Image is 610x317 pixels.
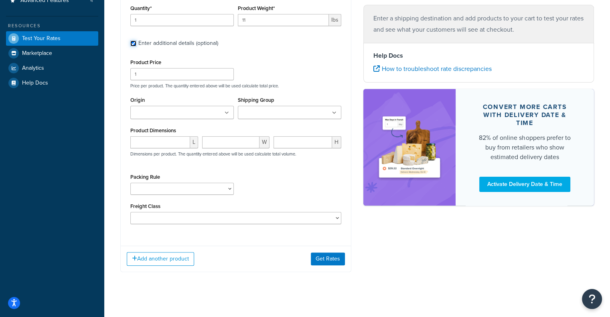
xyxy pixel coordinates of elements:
[190,136,198,148] span: L
[128,151,296,157] p: Dimensions per product. The quantity entered above will be used calculate total volume.
[6,61,98,75] a: Analytics
[373,13,584,35] p: Enter a shipping destination and add products to your cart to test your rates and see what your c...
[311,252,345,265] button: Get Rates
[373,51,584,61] h4: Help Docs
[130,127,176,133] label: Product Dimensions
[238,97,274,103] label: Shipping Group
[6,76,98,90] a: Help Docs
[479,176,570,192] a: Activate Delivery Date & Time
[130,14,234,26] input: 0.0
[329,14,341,26] span: lbs
[6,31,98,46] a: Test Your Rates
[22,35,61,42] span: Test Your Rates
[127,252,194,266] button: Add another product
[130,5,152,11] label: Quantity*
[130,97,145,103] label: Origin
[130,203,160,209] label: Freight Class
[22,80,48,87] span: Help Docs
[375,101,444,194] img: feature-image-ddt-36eae7f7280da8017bfb280eaccd9c446f90b1fe08728e4019434db127062ab4.png
[128,83,343,89] p: Price per product. The quantity entered above will be used calculate total price.
[6,22,98,29] div: Resources
[22,65,44,72] span: Analytics
[130,40,136,46] input: Enter additional details (optional)
[259,136,270,148] span: W
[130,59,161,65] label: Product Price
[373,64,492,73] a: How to troubleshoot rate discrepancies
[238,14,329,26] input: 0.00
[475,133,575,162] div: 82% of online shoppers prefer to buy from retailers who show estimated delivery dates
[22,50,52,57] span: Marketplace
[138,38,218,49] div: Enter additional details (optional)
[582,289,602,309] button: Open Resource Center
[238,5,275,11] label: Product Weight*
[6,46,98,61] a: Marketplace
[130,174,160,180] label: Packing Rule
[475,103,575,127] div: Convert more carts with delivery date & time
[332,136,341,148] span: H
